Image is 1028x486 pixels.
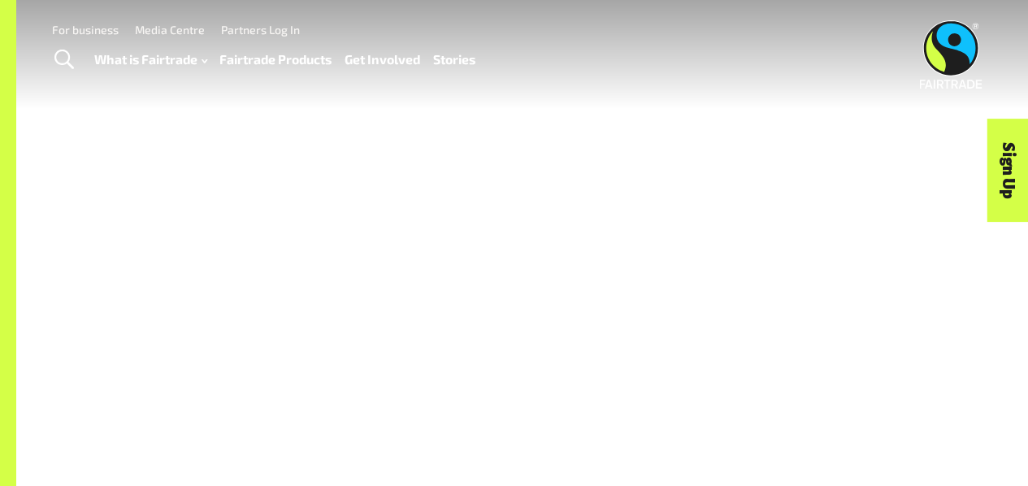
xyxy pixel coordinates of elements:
a: Media Centre [135,23,205,37]
a: Get Involved [345,48,420,71]
img: Fairtrade Australia New Zealand logo [920,20,982,89]
a: Stories [433,48,475,71]
a: What is Fairtrade [94,48,207,71]
a: Partners Log In [221,23,300,37]
a: Toggle Search [44,40,84,80]
a: For business [52,23,119,37]
a: Fairtrade Products [219,48,332,71]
